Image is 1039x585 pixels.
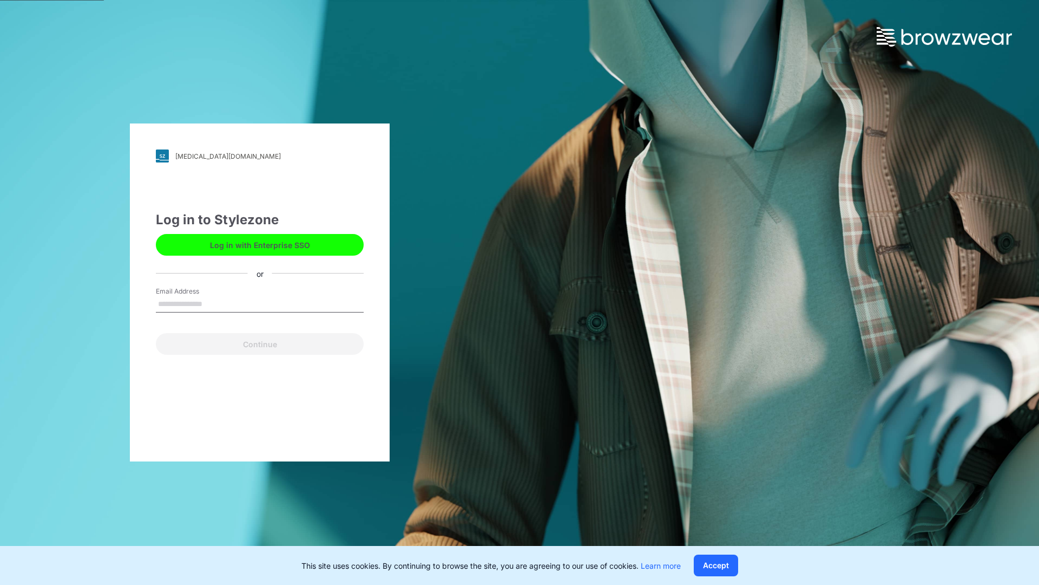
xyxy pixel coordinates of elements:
[156,210,364,230] div: Log in to Stylezone
[248,268,272,279] div: or
[156,149,169,162] img: svg+xml;base64,PHN2ZyB3aWR0aD0iMjgiIGhlaWdodD0iMjgiIHZpZXdCb3g9IjAgMCAyOCAyOCIgZmlsbD0ibm9uZSIgeG...
[641,561,681,570] a: Learn more
[156,287,232,296] label: Email Address
[156,149,364,162] a: [MEDICAL_DATA][DOMAIN_NAME]
[175,152,281,160] div: [MEDICAL_DATA][DOMAIN_NAME]
[301,560,681,571] p: This site uses cookies. By continuing to browse the site, you are agreeing to our use of cookies.
[156,234,364,256] button: Log in with Enterprise SSO
[694,555,738,576] button: Accept
[877,27,1012,47] img: browzwear-logo.73288ffb.svg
